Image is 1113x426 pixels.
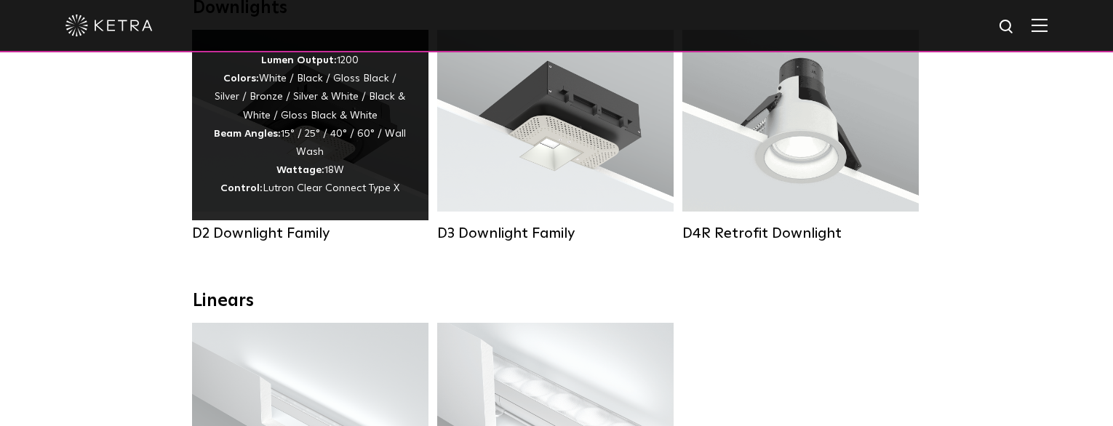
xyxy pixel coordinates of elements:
[1032,18,1048,32] img: Hamburger%20Nav.svg
[437,30,674,242] a: D3 Downlight Family Lumen Output:700 / 900 / 1100Colors:White / Black / Silver / Bronze / Paintab...
[682,225,919,242] div: D4R Retrofit Downlight
[214,52,407,198] div: 1200 White / Black / Gloss Black / Silver / Bronze / Silver & White / Black & White / Gloss Black...
[998,18,1016,36] img: search icon
[192,30,428,242] a: D2 Downlight Family Lumen Output:1200Colors:White / Black / Gloss Black / Silver / Bronze / Silve...
[276,165,324,175] strong: Wattage:
[682,30,919,242] a: D4R Retrofit Downlight Lumen Output:800Colors:White / BlackBeam Angles:15° / 25° / 40° / 60°Watta...
[65,15,153,36] img: ketra-logo-2019-white
[223,73,259,84] strong: Colors:
[214,129,281,139] strong: Beam Angles:
[193,291,920,312] div: Linears
[437,225,674,242] div: D3 Downlight Family
[263,183,399,193] span: Lutron Clear Connect Type X
[261,55,337,65] strong: Lumen Output:
[192,225,428,242] div: D2 Downlight Family
[220,183,263,193] strong: Control:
